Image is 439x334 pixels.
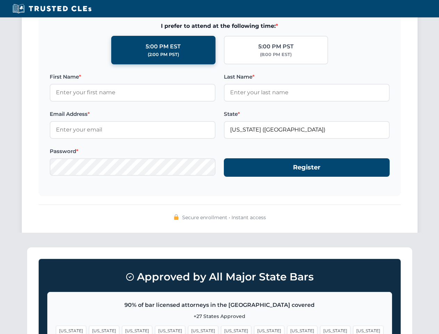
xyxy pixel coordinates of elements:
[50,73,216,81] label: First Name
[56,312,383,320] p: +27 States Approved
[182,214,266,221] span: Secure enrollment • Instant access
[258,42,294,51] div: 5:00 PM PST
[146,42,181,51] div: 5:00 PM EST
[50,121,216,138] input: Enter your email
[47,268,392,286] h3: Approved by All Major State Bars
[50,110,216,118] label: Email Address
[50,147,216,156] label: Password
[56,301,383,310] p: 90% of bar licensed attorneys in the [GEOGRAPHIC_DATA] covered
[224,158,390,177] button: Register
[224,73,390,81] label: Last Name
[173,214,179,220] img: 🔒
[224,121,390,138] input: Florida (FL)
[10,3,94,14] img: Trusted CLEs
[224,84,390,101] input: Enter your last name
[50,84,216,101] input: Enter your first name
[224,110,390,118] label: State
[260,51,292,58] div: (8:00 PM EST)
[50,22,390,31] span: I prefer to attend at the following time:
[148,51,179,58] div: (2:00 PM PST)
